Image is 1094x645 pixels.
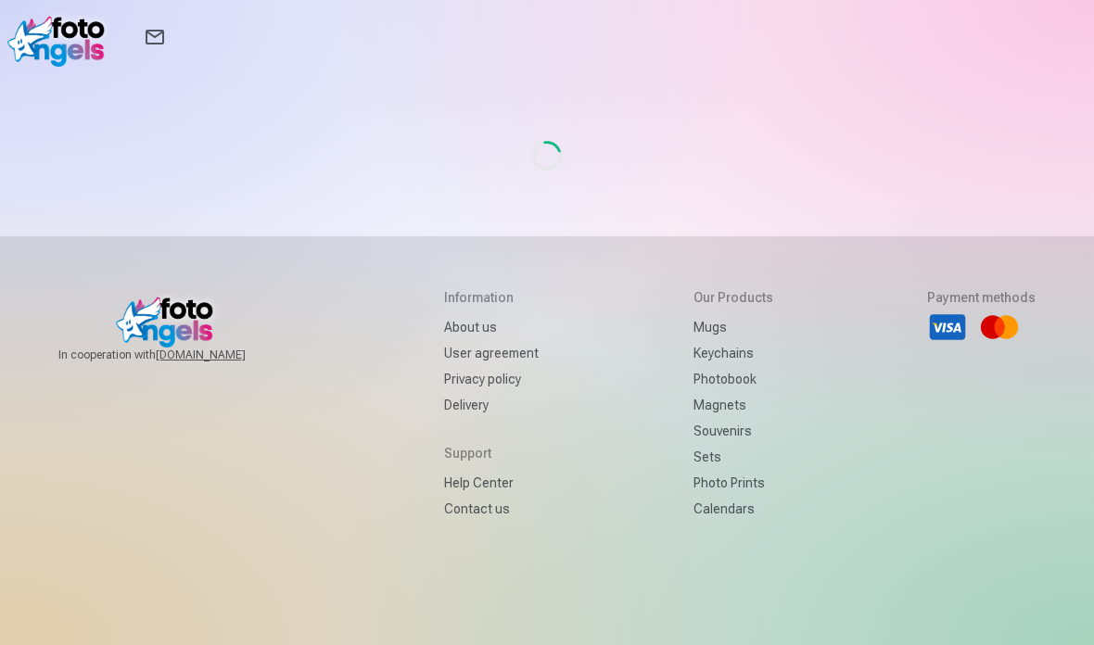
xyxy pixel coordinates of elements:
[444,444,539,462] h5: Support
[444,314,539,340] a: About us
[7,7,114,67] img: /v1
[444,496,539,522] a: Contact us
[444,288,539,307] h5: Information
[693,496,773,522] a: Calendars
[693,288,773,307] h5: Our products
[444,340,539,366] a: User agreement
[444,392,539,418] a: Delivery
[693,418,773,444] a: Souvenirs
[979,307,1020,348] li: Mastercard
[693,366,773,392] a: Photobook
[693,340,773,366] a: Keychains
[444,470,539,496] a: Help Center
[444,366,539,392] a: Privacy policy
[156,348,290,362] a: [DOMAIN_NAME]
[58,348,290,362] span: In cooperation with
[693,444,773,470] a: Sets
[693,470,773,496] a: Photo prints
[927,288,1036,307] h5: Payment methods
[693,392,773,418] a: Magnets
[693,314,773,340] a: Mugs
[927,307,968,348] li: Visa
